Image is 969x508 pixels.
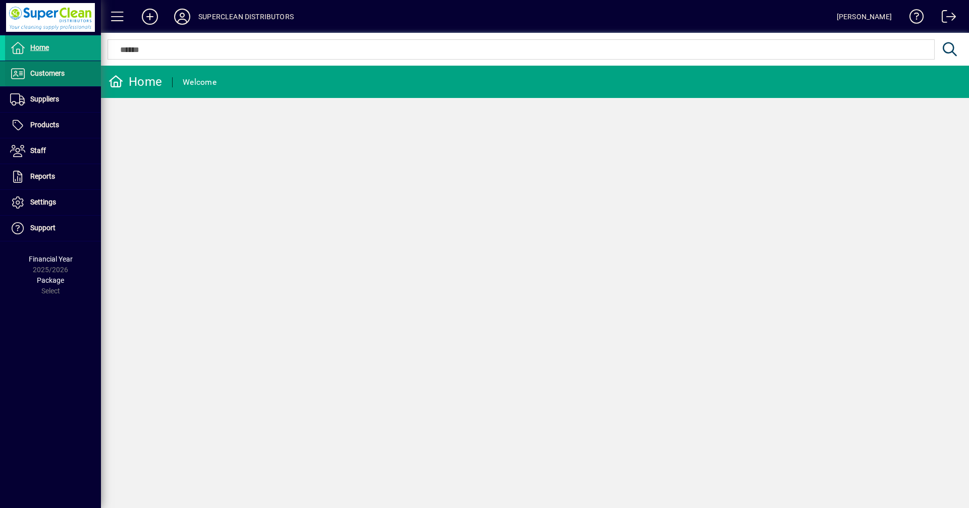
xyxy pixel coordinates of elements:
[29,255,73,263] span: Financial Year
[30,43,49,52] span: Home
[837,9,892,25] div: [PERSON_NAME]
[134,8,166,26] button: Add
[30,172,55,180] span: Reports
[30,146,46,155] span: Staff
[30,224,56,232] span: Support
[30,69,65,77] span: Customers
[198,9,294,25] div: SUPERCLEAN DISTRIBUTORS
[5,216,101,241] a: Support
[166,8,198,26] button: Profile
[30,198,56,206] span: Settings
[5,138,101,164] a: Staff
[109,74,162,90] div: Home
[5,164,101,189] a: Reports
[5,190,101,215] a: Settings
[5,113,101,138] a: Products
[5,61,101,86] a: Customers
[934,2,956,35] a: Logout
[902,2,924,35] a: Knowledge Base
[183,74,217,90] div: Welcome
[30,95,59,103] span: Suppliers
[37,276,64,284] span: Package
[30,121,59,129] span: Products
[5,87,101,112] a: Suppliers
